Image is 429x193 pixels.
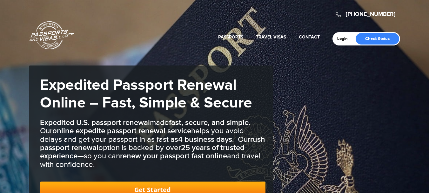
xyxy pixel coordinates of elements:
[29,21,74,50] a: Passports & [DOMAIN_NAME]
[40,76,252,112] strong: Expedited Passport Renewal Online – Fast, Simple & Secure
[40,143,245,161] b: 25 years of trusted experience
[40,135,265,152] b: rush passport renewal
[52,126,191,135] b: online expedite passport renewal service
[346,11,395,18] a: [PHONE_NUMBER]
[356,33,399,45] a: Check Status
[169,118,249,127] b: fast, secure, and simple
[40,118,150,127] b: Expedited U.S. passport renewal
[256,34,286,40] a: Travel Visas
[299,34,320,40] a: Contact
[337,36,352,41] a: Login
[218,34,243,40] a: Passports
[178,135,232,144] b: 4 business days
[120,151,227,161] b: renew your passport fast online
[40,119,265,169] h3: made . Our helps you avoid delays and get your passport in as fast as . Our option is backed by o...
